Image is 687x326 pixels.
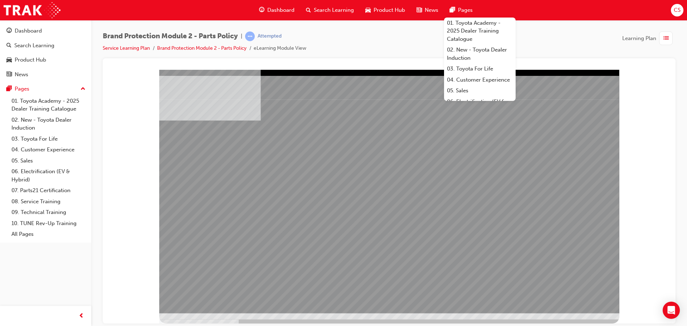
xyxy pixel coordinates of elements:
[14,42,54,50] div: Search Learning
[425,6,438,14] span: News
[622,34,656,43] span: Learning Plan
[444,63,516,74] a: 03. Toyota For Life
[444,18,516,45] a: 01. Toyota Academy - 2025 Dealer Training Catalogue
[444,96,516,115] a: 06. Electrification (EV & Hybrid)
[9,96,88,115] a: 01. Toyota Academy - 2025 Dealer Training Catalogue
[254,44,306,53] li: eLearning Module View
[3,82,88,96] button: Pages
[245,31,255,41] span: learningRecordVerb_ATTEMPT-icon
[79,312,84,321] span: prev-icon
[3,53,88,67] a: Product Hub
[81,84,86,94] span: up-icon
[15,56,46,64] div: Product Hub
[9,155,88,166] a: 05. Sales
[663,302,680,319] div: Open Intercom Messenger
[6,57,12,63] span: car-icon
[365,6,371,15] span: car-icon
[444,74,516,86] a: 04. Customer Experience
[314,6,354,14] span: Search Learning
[674,6,681,14] span: CS
[663,34,669,43] span: list-icon
[444,85,516,96] a: 05. Sales
[15,27,42,35] div: Dashboard
[360,3,411,18] a: car-iconProduct Hub
[444,44,516,63] a: 02. New - Toyota Dealer Induction
[374,6,405,14] span: Product Hub
[9,115,88,133] a: 02. New - Toyota Dealer Induction
[306,6,311,15] span: search-icon
[9,229,88,240] a: All Pages
[3,24,88,38] a: Dashboard
[6,86,12,92] span: pages-icon
[9,133,88,145] a: 03. Toyota For Life
[9,185,88,196] a: 07. Parts21 Certification
[3,68,88,81] a: News
[6,28,12,34] span: guage-icon
[4,2,60,18] img: Trak
[416,6,422,15] span: news-icon
[411,3,444,18] a: news-iconNews
[103,45,150,51] a: Service Learning Plan
[15,85,29,93] div: Pages
[9,196,88,207] a: 08. Service Training
[259,6,264,15] span: guage-icon
[3,39,88,52] a: Search Learning
[671,4,683,16] button: CS
[6,72,12,78] span: news-icon
[622,31,676,45] button: Learning Plan
[450,6,455,15] span: pages-icon
[15,70,28,79] div: News
[458,6,473,14] span: Pages
[9,166,88,185] a: 06. Electrification (EV & Hybrid)
[9,207,88,218] a: 09. Technical Training
[103,32,238,40] span: Brand Protection Module 2 - Parts Policy
[3,23,88,82] button: DashboardSearch LearningProduct HubNews
[241,32,242,40] span: |
[9,144,88,155] a: 04. Customer Experience
[253,3,300,18] a: guage-iconDashboard
[267,6,294,14] span: Dashboard
[444,3,478,18] a: pages-iconPages
[157,45,247,51] a: Brand Protection Module 2 - Parts Policy
[300,3,360,18] a: search-iconSearch Learning
[6,43,11,49] span: search-icon
[258,33,282,40] div: Attempted
[9,218,88,229] a: 10. TUNE Rev-Up Training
